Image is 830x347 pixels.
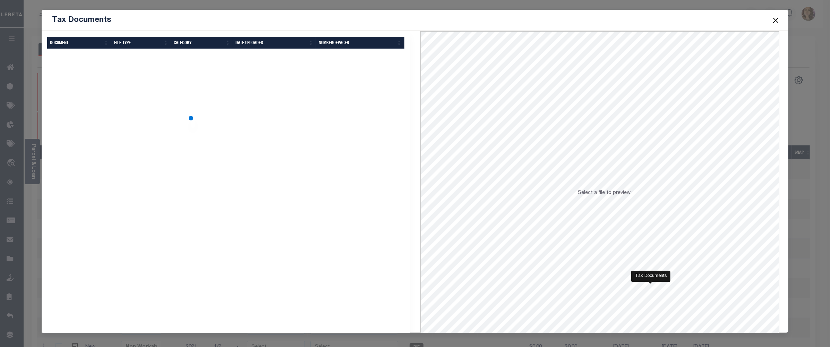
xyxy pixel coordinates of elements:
th: Date Uploaded [233,37,316,49]
th: NumberOfPages [316,37,404,49]
div: Tax Documents [631,271,670,282]
th: DOCUMENT [47,37,111,49]
th: CATEGORY [171,37,233,49]
span: Select a file to preview [578,191,631,195]
th: FILE TYPE [111,37,171,49]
